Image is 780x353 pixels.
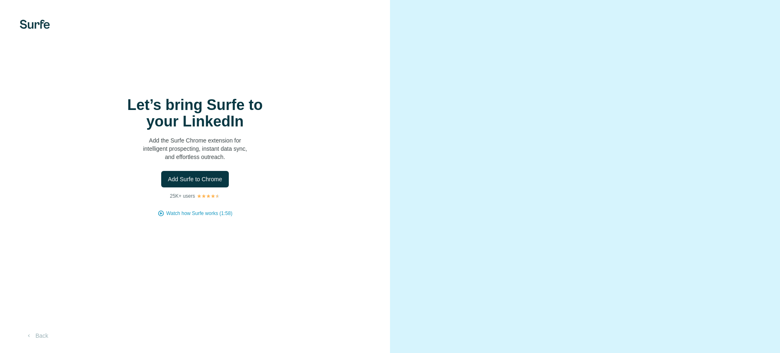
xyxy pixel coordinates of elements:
img: Surfe's logo [20,20,50,29]
img: Rating Stars [197,194,220,199]
button: Back [20,328,54,343]
p: 25K+ users [170,192,195,200]
h1: Let’s bring Surfe to your LinkedIn [113,97,277,130]
span: Add Surfe to Chrome [168,175,222,183]
button: Add Surfe to Chrome [161,171,229,187]
button: Watch how Surfe works (1:58) [166,210,232,217]
p: Add the Surfe Chrome extension for intelligent prospecting, instant data sync, and effortless out... [113,136,277,161]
